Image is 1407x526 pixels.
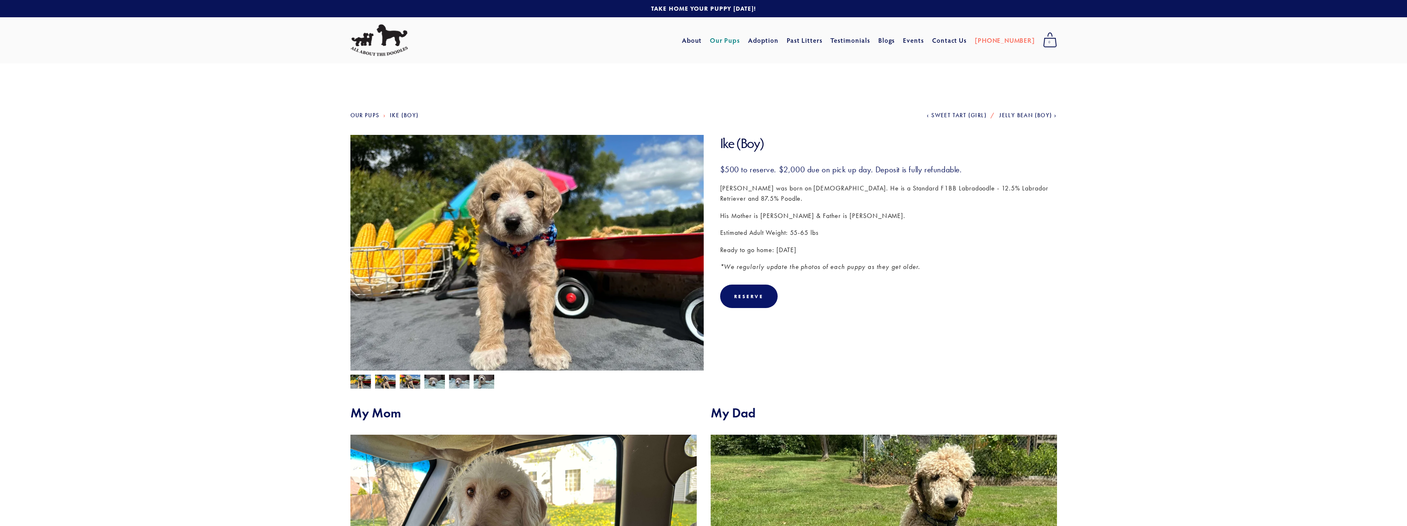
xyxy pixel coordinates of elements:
span: Sweet Tart (Girl) [931,112,987,119]
h3: $500 to reserve. $2,000 due on pick up day. Deposit is fully refundable. [720,164,1057,175]
a: Jelly Bean (Boy) [999,112,1057,119]
div: Reserve [734,293,764,299]
img: Ike 2.jpg [449,375,470,390]
a: [PHONE_NUMBER] [975,33,1034,48]
span: 0 [1043,37,1057,48]
img: Ike 3.jpg [474,375,494,390]
h2: My Dad [711,405,1057,421]
a: 0 items in cart [1039,30,1061,51]
p: Ready to go home: [DATE] [720,245,1057,255]
span: Jelly Bean (Boy) [999,112,1052,119]
img: Ike 1.jpg [424,374,445,389]
h1: Ike (Boy) [720,135,1057,152]
a: Sweet Tart (Girl) [927,112,987,119]
a: Our Pups [350,112,380,119]
p: Estimated Adult Weight: 55-65 lbs [720,227,1057,238]
h2: My Mom [350,405,697,421]
img: Ike 6.jpg [375,375,396,390]
a: Contact Us [932,33,967,48]
p: [PERSON_NAME] was born on [DEMOGRAPHIC_DATA]. He is a Standard F1BB Labradoodle - 12.5% Labrador ... [720,183,1057,204]
div: Reserve [720,285,778,308]
a: Past Litters [787,36,822,44]
a: Testimonials [830,33,870,48]
img: All About The Doodles [350,24,408,56]
a: Our Pups [710,33,740,48]
img: Ike 4.jpg [350,375,371,390]
p: His Mother is [PERSON_NAME] & Father is [PERSON_NAME]. [720,211,1057,221]
img: Ike 5.jpg [400,375,420,390]
img: Ike 4.jpg [350,135,704,400]
a: Blogs [878,33,895,48]
em: *We regularly update the photos of each puppy as they get older. [720,263,920,271]
a: Ike (Boy) [390,112,419,119]
a: About [682,33,702,48]
a: Events [903,33,924,48]
a: Adoption [748,33,779,48]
